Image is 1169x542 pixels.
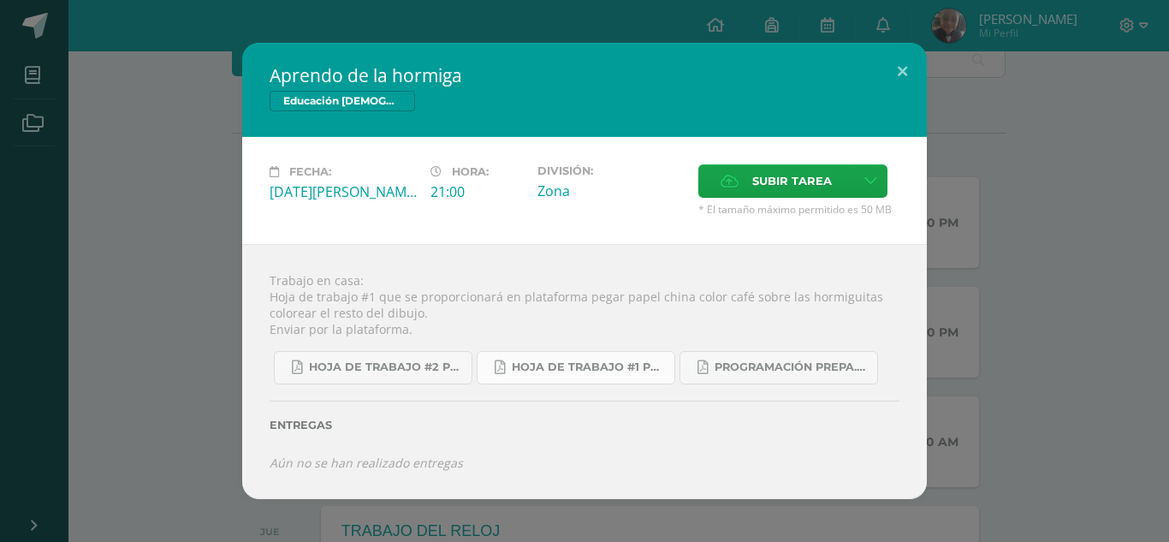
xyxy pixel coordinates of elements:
i: Aún no se han realizado entregas [270,455,463,471]
a: Hoja de trabajo #1 prepa 4ta. Unidad 2025.pdf [477,351,675,384]
div: Zona [537,182,685,200]
span: * El tamaño máximo permitido es 50 MB [698,202,899,217]
span: Fecha: [289,165,331,178]
span: Subir tarea [752,165,832,197]
button: Close (Esc) [878,43,927,101]
div: Trabajo en casa: Hoja de trabajo #1 que se proporcionará en plataforma pegar papel china color ca... [242,244,927,499]
a: Hoja de trabajo #2 prepa A-B 4ta. Unidad 2025.pdf [274,351,472,384]
span: Educación [DEMOGRAPHIC_DATA] [270,91,415,111]
a: Programación Prepa.A 4ta. Unidad 2025.pdf [679,351,878,384]
span: Hoja de trabajo #1 prepa 4ta. Unidad 2025.pdf [512,360,666,374]
div: 21:00 [430,182,524,201]
div: [DATE][PERSON_NAME] [270,182,417,201]
h2: Aprendo de la hormiga [270,63,899,87]
span: Programación Prepa.A 4ta. Unidad 2025.pdf [715,360,869,374]
label: División: [537,164,685,177]
label: Entregas [270,419,899,432]
span: Hoja de trabajo #2 prepa A-B 4ta. Unidad 2025.pdf [309,360,463,374]
span: Hora: [452,165,489,178]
